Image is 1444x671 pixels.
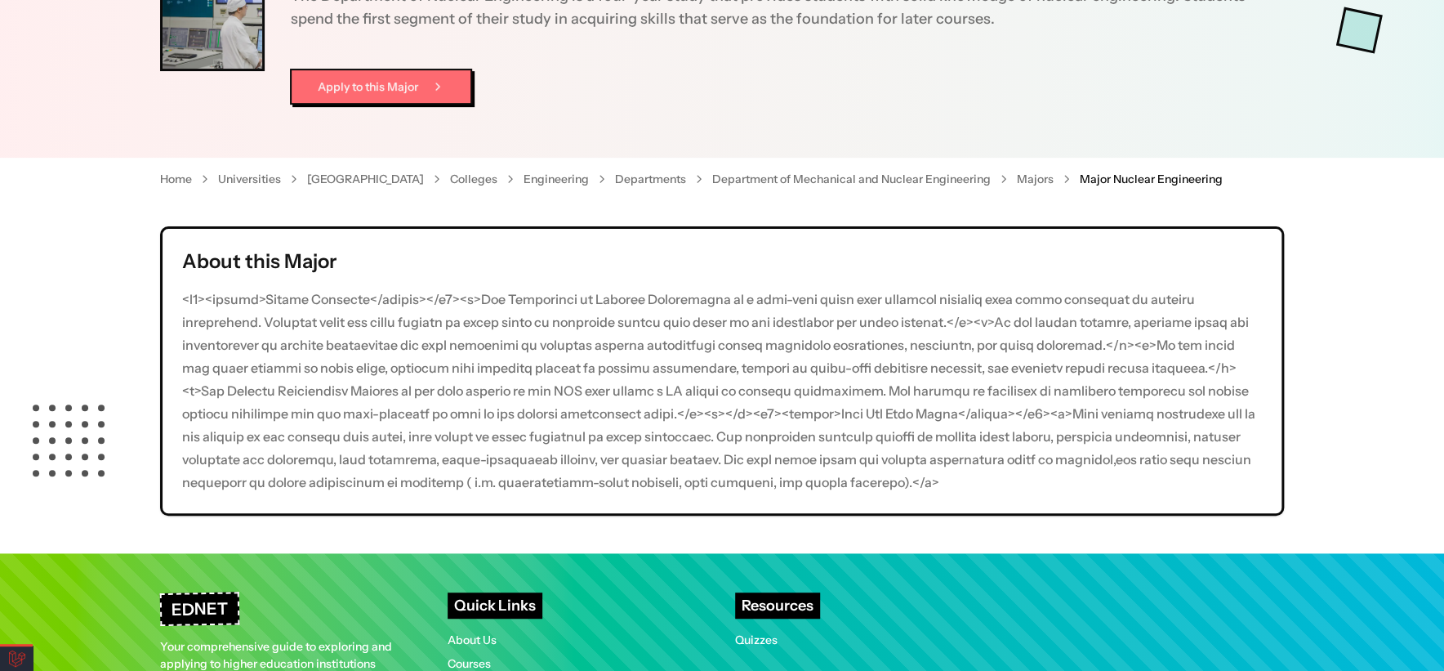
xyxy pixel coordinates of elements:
h2: About this Major [182,248,1262,275]
span: Apply to this Major [318,78,418,95]
a: Engineering [524,171,589,187]
a: Quizzes [735,633,778,647]
a: Universities [218,171,281,187]
a: About Us [448,633,497,647]
a: [GEOGRAPHIC_DATA] [307,171,424,187]
a: Home [160,171,192,187]
a: Department of Mechanical and Nuclear Engineering [712,171,991,187]
a: Courses [448,656,491,671]
button: Apply to this Major [290,69,472,105]
h3: EDNET [160,592,240,626]
h4: Resources [735,593,820,619]
p: <l1><ipsumd>Sitame Consecte</adipis></e7><s>Doe Temporinci ut Laboree Doloremagna al e admi-veni ... [182,288,1262,494]
h4: Quick Links [448,593,542,619]
span: Major Nuclear Engineering [1080,171,1223,187]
